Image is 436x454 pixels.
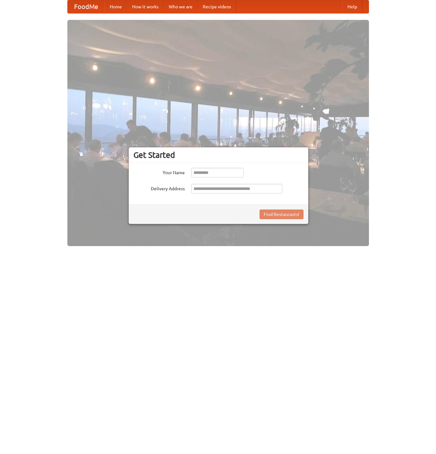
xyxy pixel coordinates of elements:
[342,0,362,13] a: Help
[133,184,185,192] label: Delivery Address
[260,210,303,219] button: Find Restaurants!
[105,0,127,13] a: Home
[68,0,105,13] a: FoodMe
[133,168,185,176] label: Your Name
[164,0,198,13] a: Who we are
[133,150,303,160] h3: Get Started
[127,0,164,13] a: How it works
[198,0,236,13] a: Recipe videos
